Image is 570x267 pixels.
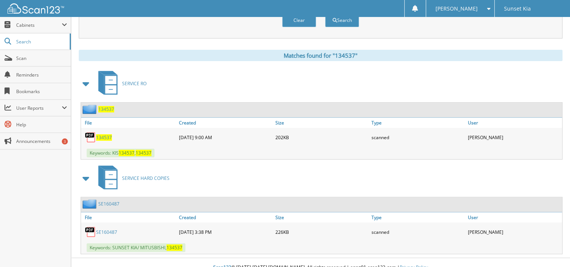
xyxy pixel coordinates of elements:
[167,244,182,251] span: 134537
[16,22,62,28] span: Cabinets
[282,13,316,27] button: Clear
[85,132,96,143] img: PDF.png
[466,224,562,239] div: [PERSON_NAME]
[85,226,96,238] img: PDF.png
[94,69,147,98] a: SERVICE RO
[16,72,67,78] span: Reminders
[16,138,67,144] span: Announcements
[122,175,170,181] span: SERVICE HARD COPIES
[83,104,98,114] img: folder2.png
[87,243,185,252] span: Keywords: SUNSET KIA/ MITUSBISHI,
[83,199,98,209] img: folder2.png
[94,163,170,193] a: SERVICE HARD COPIES
[466,212,562,222] a: User
[81,118,177,128] a: File
[96,134,112,141] a: 134537
[96,229,117,235] a: SE160487
[122,80,147,87] span: SERVICE RO
[16,121,67,128] span: Help
[119,150,134,156] span: 134537
[370,212,466,222] a: Type
[16,88,67,95] span: Bookmarks
[274,212,370,222] a: Size
[177,224,273,239] div: [DATE] 3:38 PM
[370,130,466,145] div: scanned
[87,149,154,157] span: Keywords: KIS ,
[274,130,370,145] div: 202KB
[177,212,273,222] a: Created
[436,6,478,11] span: [PERSON_NAME]
[62,138,68,144] div: 3
[16,55,67,61] span: Scan
[98,201,119,207] a: SE160487
[504,6,531,11] span: Sunset Kia
[370,224,466,239] div: scanned
[532,231,570,267] iframe: Chat Widget
[81,212,177,222] a: File
[466,118,562,128] a: User
[370,118,466,128] a: Type
[274,224,370,239] div: 226KB
[177,130,273,145] div: [DATE] 9:00 AM
[98,106,114,112] a: 134537
[8,3,64,14] img: scan123-logo-white.svg
[136,150,151,156] span: 134537
[16,105,62,111] span: User Reports
[16,38,66,45] span: Search
[177,118,273,128] a: Created
[79,50,562,61] div: Matches found for "134537"
[325,13,359,27] button: Search
[274,118,370,128] a: Size
[466,130,562,145] div: [PERSON_NAME]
